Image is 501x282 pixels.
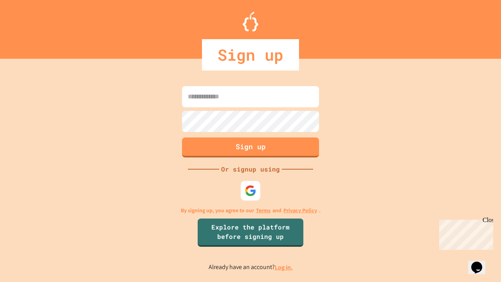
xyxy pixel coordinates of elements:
[243,12,258,31] img: Logo.svg
[468,251,493,274] iframe: chat widget
[219,164,282,174] div: Or signup using
[202,39,299,70] div: Sign up
[256,206,270,215] a: Terms
[181,206,321,215] p: By signing up, you agree to our and .
[283,206,317,215] a: Privacy Policy
[209,262,293,272] p: Already have an account?
[182,137,319,157] button: Sign up
[198,219,303,247] a: Explore the platform before signing up
[245,185,256,197] img: google-icon.svg
[436,217,493,250] iframe: chat widget
[3,3,54,50] div: Chat with us now!Close
[275,263,293,271] a: Log in.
